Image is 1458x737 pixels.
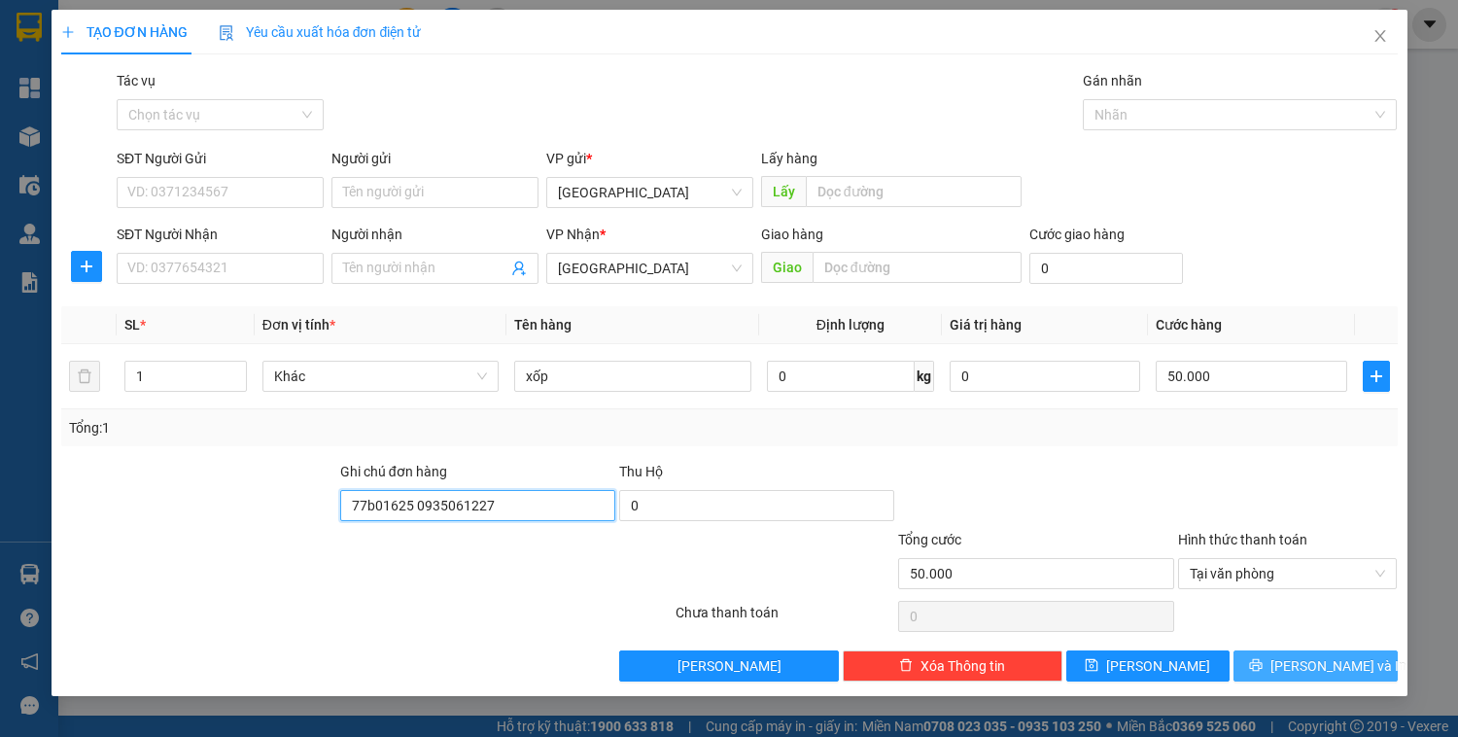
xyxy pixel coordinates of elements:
label: Cước giao hàng [1029,227,1125,242]
input: VD: Bàn, Ghế [514,361,750,392]
span: VP Nhận [546,227,600,242]
span: Thu Hộ [619,464,663,479]
button: plus [1363,361,1390,392]
label: Hình thức thanh toán [1178,532,1307,547]
span: save [1085,658,1098,674]
span: Cước hàng [1156,317,1222,333]
span: [PERSON_NAME] [677,655,781,677]
div: Người nhận [331,224,538,245]
label: Gán nhãn [1083,73,1142,88]
div: SĐT Người Gửi [117,148,324,169]
span: [STREET_ADDRESS][PERSON_NAME] An Khê, [GEOGRAPHIC_DATA] [7,129,270,158]
span: TẠO ĐƠN HÀNG [61,24,188,40]
strong: Địa chỉ: [7,129,52,144]
span: Khác [274,362,487,391]
span: plus [1364,368,1389,384]
strong: Trụ sở Công ty [7,57,92,72]
span: Đơn vị tính [262,317,335,333]
div: Người gửi [331,148,538,169]
span: plus [61,25,75,39]
span: Đà Nẵng [558,254,742,283]
span: Xóa Thông tin [920,655,1005,677]
span: Bình Định [558,178,742,207]
span: SL [124,317,140,333]
span: Giao [761,252,813,283]
button: Close [1353,10,1407,64]
span: Giao hàng [761,227,823,242]
button: plus [71,251,102,282]
input: Dọc đường [806,176,1022,207]
strong: Văn phòng đại diện – CN [GEOGRAPHIC_DATA] [7,112,280,126]
div: Tổng: 1 [69,417,565,439]
span: delete [899,658,913,674]
span: [PERSON_NAME] [1106,655,1210,677]
span: [PERSON_NAME] và In [1270,655,1406,677]
label: Ghi chú đơn hàng [340,464,447,479]
button: [PERSON_NAME] [619,650,839,682]
div: SĐT Người Nhận [117,224,324,245]
button: deleteXóa Thông tin [843,650,1062,682]
strong: CÔNG TY TNHH [90,10,201,28]
strong: Địa chỉ: [7,75,52,89]
span: Tại văn phòng [1190,559,1386,588]
span: close [1372,28,1388,44]
span: Yêu cầu xuất hóa đơn điện tử [219,24,422,40]
input: 0 [950,361,1140,392]
input: Cước giao hàng [1029,253,1183,284]
button: delete [69,361,100,392]
span: Định lượng [816,317,885,333]
span: Lấy [761,176,806,207]
input: Dọc đường [813,252,1022,283]
span: [GEOGRAPHIC_DATA], P. [GEOGRAPHIC_DATA], [GEOGRAPHIC_DATA] [7,75,265,104]
span: user-add [511,261,527,276]
span: Tổng cước [898,532,961,547]
img: icon [219,25,234,41]
span: Giá trị hàng [950,317,1022,333]
span: Lấy hàng [761,151,817,166]
button: save[PERSON_NAME] [1066,650,1230,682]
label: Tác vụ [117,73,156,88]
input: Ghi chú đơn hàng [340,490,615,521]
span: plus [72,259,101,274]
span: Tên hàng [514,317,572,333]
div: VP gửi [546,148,753,169]
strong: VẬN TẢI Ô TÔ KIM LIÊN [62,31,228,50]
span: printer [1249,658,1263,674]
button: printer[PERSON_NAME] và In [1233,650,1397,682]
div: Chưa thanh toán [674,602,897,636]
span: kg [915,361,934,392]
